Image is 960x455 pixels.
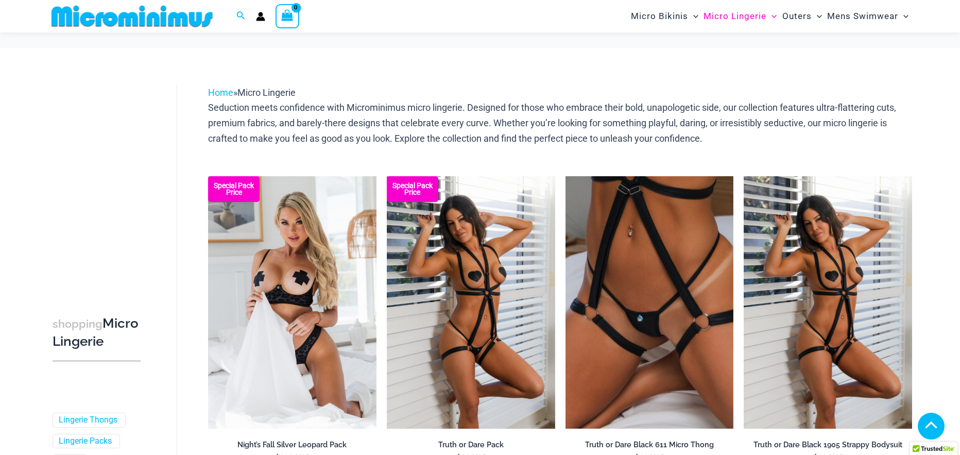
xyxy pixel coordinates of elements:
[208,100,912,146] p: Seduction meets confidence with Microminimus micro lingerie. Designed for those who embrace their...
[59,415,117,426] a: Lingerie Thongs
[256,12,265,21] a: Account icon link
[565,176,734,429] a: Truth or Dare Black Micro 02Truth or Dare Black 1905 Bodysuit 611 Micro 12Truth or Dare Black 190...
[387,176,555,429] a: Truth or Dare Black 1905 Bodysuit 611 Micro 07 Truth or Dare Black 1905 Bodysuit 611 Micro 06Trut...
[208,176,376,429] img: Nights Fall Silver Leopard 1036 Bra 6046 Thong 09v2
[688,3,698,29] span: Menu Toggle
[208,87,233,98] a: Home
[782,3,812,29] span: Outers
[208,182,260,196] b: Special Pack Price
[780,3,825,29] a: OutersMenu ToggleMenu Toggle
[59,436,112,447] a: Lingerie Packs
[53,315,141,350] h3: Micro Lingerie
[631,3,688,29] span: Micro Bikinis
[208,440,376,450] h2: Night’s Fall Silver Leopard Pack
[565,176,734,429] img: Truth or Dare Black Micro 02
[827,3,898,29] span: Mens Swimwear
[744,440,912,450] h2: Truth or Dare Black 1905 Strappy Bodysuit
[766,3,777,29] span: Menu Toggle
[704,3,766,29] span: Micro Lingerie
[387,440,555,450] h2: Truth or Dare Pack
[236,10,246,23] a: Search icon link
[387,182,438,196] b: Special Pack Price
[898,3,908,29] span: Menu Toggle
[565,440,734,450] h2: Truth or Dare Black 611 Micro Thong
[744,176,912,429] img: Truth or Dare Black 1905 Bodysuit 611 Micro 07
[237,87,296,98] span: Micro Lingerie
[208,176,376,429] a: Nights Fall Silver Leopard 1036 Bra 6046 Thong 09v2 Nights Fall Silver Leopard 1036 Bra 6046 Thon...
[627,2,913,31] nav: Site Navigation
[825,3,911,29] a: Mens SwimwearMenu ToggleMenu Toggle
[208,87,296,98] span: »
[812,3,822,29] span: Menu Toggle
[208,440,376,453] a: Night’s Fall Silver Leopard Pack
[53,77,145,283] iframe: TrustedSite Certified
[387,440,555,453] a: Truth or Dare Pack
[744,440,912,453] a: Truth or Dare Black 1905 Strappy Bodysuit
[744,176,912,429] a: Truth or Dare Black 1905 Bodysuit 611 Micro 07Truth or Dare Black 1905 Bodysuit 611 Micro 05Truth...
[387,176,555,429] img: Truth or Dare Black 1905 Bodysuit 611 Micro 07
[47,5,217,28] img: MM SHOP LOGO FLAT
[565,440,734,453] a: Truth or Dare Black 611 Micro Thong
[53,317,102,330] span: shopping
[276,4,299,28] a: View Shopping Cart, empty
[628,3,701,29] a: Micro BikinisMenu ToggleMenu Toggle
[701,3,779,29] a: Micro LingerieMenu ToggleMenu Toggle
